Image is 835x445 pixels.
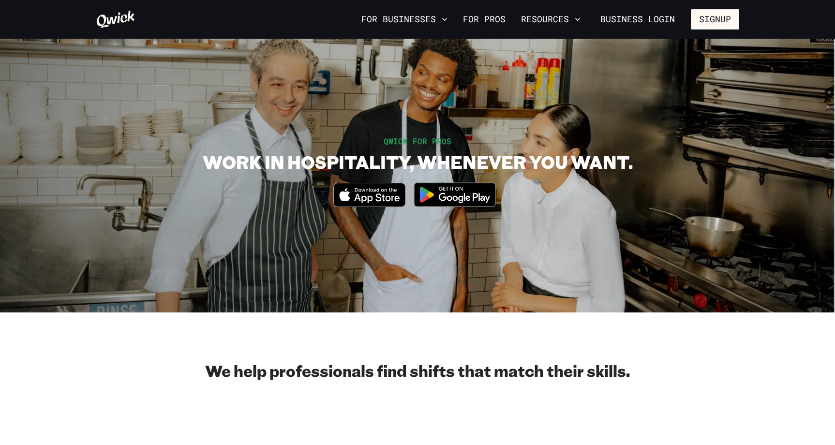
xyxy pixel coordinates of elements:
[592,9,683,30] a: Business Login
[517,11,584,28] button: Resources
[384,136,451,146] span: QWICK FOR PROS
[358,11,451,28] button: For Businesses
[691,9,739,30] button: Signup
[408,177,502,213] img: Get it on Google Play
[203,151,633,173] h1: WORK IN HOSPITALITY, WHENEVER YOU WANT.
[333,199,406,209] a: Download on the App Store
[96,361,739,380] h2: We help professionals find shifts that match their skills.
[459,11,509,28] a: For Pros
